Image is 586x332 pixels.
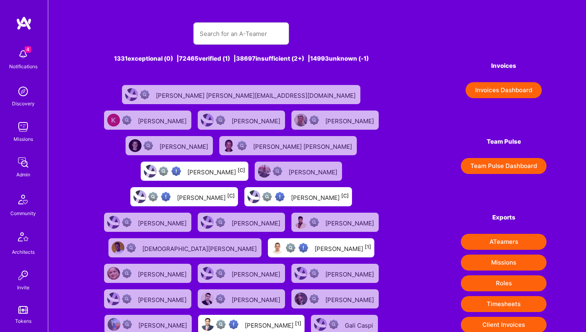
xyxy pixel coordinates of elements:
a: User AvatarNot Scrubbed[PERSON_NAME] [101,261,195,286]
img: User Avatar [222,139,235,152]
img: Not Scrubbed [329,320,338,329]
div: [PERSON_NAME] [177,192,235,202]
div: [PERSON_NAME] [315,243,371,253]
div: Admin [16,170,30,179]
img: discovery [15,83,31,99]
button: ATeamers [461,234,547,250]
img: Not Scrubbed [122,217,132,227]
img: Not Scrubbed [126,243,136,253]
div: [PERSON_NAME] [PERSON_NAME] [253,140,354,151]
img: Architects [14,229,33,248]
div: [PERSON_NAME] [325,268,376,279]
img: Not Scrubbed [144,141,153,150]
div: 1331 exceptional (0) | 72465 verified (1) | 38697 insufficient (2+) | 14993 unknown (-1) [88,54,395,63]
img: High Potential User [299,243,308,253]
img: Not Scrubbed [309,269,319,278]
img: Not Scrubbed [122,115,132,125]
img: Community [14,190,33,209]
a: User AvatarNot Scrubbed[PERSON_NAME] [PERSON_NAME][EMAIL_ADDRESS][DOMAIN_NAME] [119,82,364,107]
div: [PERSON_NAME] [138,294,188,304]
a: User AvatarNot fully vettedHigh Potential User[PERSON_NAME][C] [241,184,355,209]
img: Not Scrubbed [140,90,149,99]
img: User Avatar [134,190,146,203]
a: User AvatarNot Scrubbed[PERSON_NAME] [101,286,195,312]
input: Search for an A-Teamer [200,24,283,44]
a: User AvatarNot Scrubbed[PERSON_NAME] [288,261,382,286]
div: [PERSON_NAME] [187,166,245,176]
img: admin teamwork [15,154,31,170]
div: [PERSON_NAME] [232,294,282,304]
div: [PERSON_NAME] [138,217,188,227]
img: bell [15,46,31,62]
a: User AvatarNot Scrubbed[PERSON_NAME] [101,209,195,235]
a: User AvatarNot Scrubbed[PERSON_NAME] [195,261,288,286]
img: User Avatar [258,165,271,178]
img: User Avatar [295,292,307,305]
img: Not Scrubbed [309,217,319,227]
h4: Exports [461,214,547,221]
div: [DEMOGRAPHIC_DATA][PERSON_NAME] [142,243,258,253]
span: 4 [25,46,31,53]
div: Discovery [12,99,35,108]
a: User AvatarNot Scrubbed[PERSON_NAME] [288,209,382,235]
div: [PERSON_NAME] [325,217,376,227]
img: User Avatar [129,139,142,152]
img: Not Scrubbed [237,141,247,150]
div: [PERSON_NAME] [138,319,189,330]
a: User AvatarNot Scrubbed[PERSON_NAME] [195,107,288,133]
img: User Avatar [201,318,214,331]
div: [PERSON_NAME] [159,140,210,151]
img: User Avatar [112,241,124,254]
sup: [1] [365,244,371,250]
div: Missions [14,135,33,143]
img: User Avatar [125,88,138,101]
img: High Potential User [229,320,238,329]
a: User AvatarNot fully vettedHigh Potential User[PERSON_NAME][C] [138,158,252,184]
img: Not Scrubbed [216,294,225,304]
a: User AvatarNot Scrubbed[PERSON_NAME] [195,209,288,235]
img: User Avatar [107,267,120,280]
img: User Avatar [108,318,120,331]
img: Not fully vetted [262,192,272,202]
div: [PERSON_NAME] [291,192,349,202]
div: [PERSON_NAME] [289,166,339,176]
img: logo [16,16,32,30]
div: [PERSON_NAME] [232,268,282,279]
img: User Avatar [248,190,260,203]
a: User AvatarNot fully vettedHigh Potential User[PERSON_NAME][1] [265,235,378,261]
sup: [1] [295,320,301,326]
div: [PERSON_NAME] [232,115,282,125]
a: User AvatarNot Scrubbed[PERSON_NAME] [122,133,216,158]
sup: [C] [227,193,235,199]
a: Invoices Dashboard [461,82,547,98]
a: User AvatarNot Scrubbed[PERSON_NAME] [252,158,345,184]
button: Team Pulse Dashboard [461,158,547,174]
img: User Avatar [314,318,327,331]
img: Not Scrubbed [309,294,319,304]
a: User AvatarNot fully vettedHigh Potential User[PERSON_NAME][C] [127,184,241,209]
img: tokens [18,306,28,314]
img: High Potential User [275,192,285,202]
img: Not Scrubbed [273,166,282,176]
img: User Avatar [144,165,157,178]
button: Timesheets [461,296,547,312]
img: Not Scrubbed [122,269,132,278]
img: User Avatar [107,292,120,305]
div: [PERSON_NAME] [PERSON_NAME][EMAIL_ADDRESS][DOMAIN_NAME] [156,89,357,100]
div: [PERSON_NAME] [245,319,301,330]
img: User Avatar [295,267,307,280]
img: Not Scrubbed [309,115,319,125]
img: teamwork [15,119,31,135]
img: Not fully vetted [159,166,168,176]
div: Architects [12,248,35,256]
img: User Avatar [201,292,214,305]
img: High Potential User [171,166,181,176]
div: [PERSON_NAME] [325,115,376,125]
img: Not Scrubbed [122,294,132,304]
h4: Team Pulse [461,138,547,145]
img: Not fully vetted [216,320,226,329]
div: [PERSON_NAME] [138,115,188,125]
img: User Avatar [107,216,120,229]
div: [PERSON_NAME] [232,217,282,227]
